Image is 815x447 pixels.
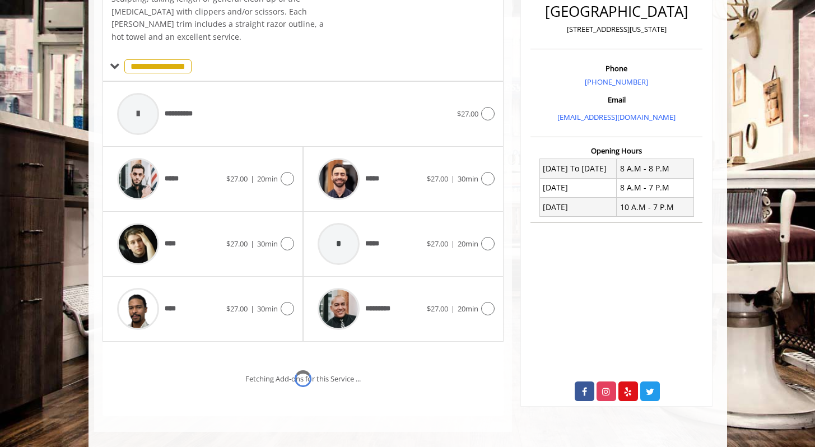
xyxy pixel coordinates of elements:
[226,174,248,184] span: $27.00
[458,304,478,314] span: 20min
[250,239,254,249] span: |
[533,96,700,104] h3: Email
[585,77,648,87] a: [PHONE_NUMBER]
[245,373,361,385] div: Fetching Add-ons for this Service ...
[257,174,278,184] span: 20min
[427,174,448,184] span: $27.00
[533,3,700,20] h2: [GEOGRAPHIC_DATA]
[617,198,694,217] td: 10 A.M - 7 P.M
[257,239,278,249] span: 30min
[257,304,278,314] span: 30min
[557,112,676,122] a: [EMAIL_ADDRESS][DOMAIN_NAME]
[539,198,617,217] td: [DATE]
[530,147,702,155] h3: Opening Hours
[458,174,478,184] span: 30min
[458,239,478,249] span: 20min
[533,24,700,35] p: [STREET_ADDRESS][US_STATE]
[617,159,694,178] td: 8 A.M - 8 P.M
[250,174,254,184] span: |
[539,178,617,197] td: [DATE]
[250,304,254,314] span: |
[226,304,248,314] span: $27.00
[427,304,448,314] span: $27.00
[457,109,478,119] span: $27.00
[226,239,248,249] span: $27.00
[451,239,455,249] span: |
[427,239,448,249] span: $27.00
[533,64,700,72] h3: Phone
[539,159,617,178] td: [DATE] To [DATE]
[451,304,455,314] span: |
[451,174,455,184] span: |
[617,178,694,197] td: 8 A.M - 7 P.M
